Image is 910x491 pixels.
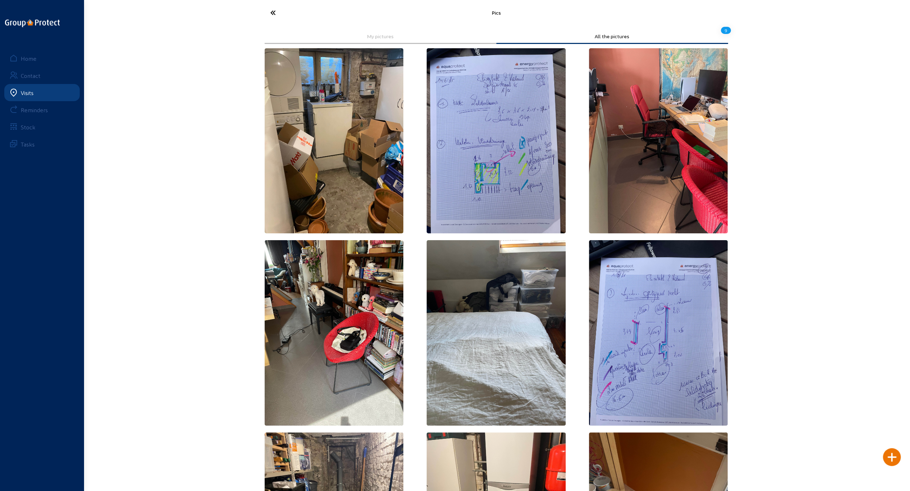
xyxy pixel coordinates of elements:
div: Stock [21,124,35,130]
a: Visits [4,84,80,101]
div: Reminders [21,106,48,113]
img: 42e9c9ea-a065-ca56-3263-44da3be8a2b1.jpeg [589,48,728,233]
img: d1a96ee6-7f0d-f5b6-8d68-7c72907d3532.jpeg [265,240,404,425]
a: Reminders [4,101,80,118]
a: Tasks [4,135,80,153]
div: Contact [21,72,40,79]
img: d95b98b4-f899-27a9-e83d-bfec8e8d3ddd.jpeg [589,240,728,425]
img: f06b1397-10ff-2a44-40e8-9873f5badbe5.jpeg [265,48,404,233]
div: Pics [339,10,654,16]
a: Contact [4,67,80,84]
div: Home [21,55,36,62]
img: 58b67613-8df3-0406-a2fa-c4b1f4b26a36.jpeg [427,240,566,425]
div: All the pictures [501,33,723,39]
div: Visits [21,89,34,96]
img: d24abb4b-03db-7020-27ce-436d761a6f57.jpeg [427,48,566,233]
div: My pictures [270,33,491,39]
a: Home [4,50,80,67]
a: Stock [4,118,80,135]
div: 9 [721,24,731,36]
div: Tasks [21,141,35,148]
img: logo-oneline.png [5,19,60,27]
